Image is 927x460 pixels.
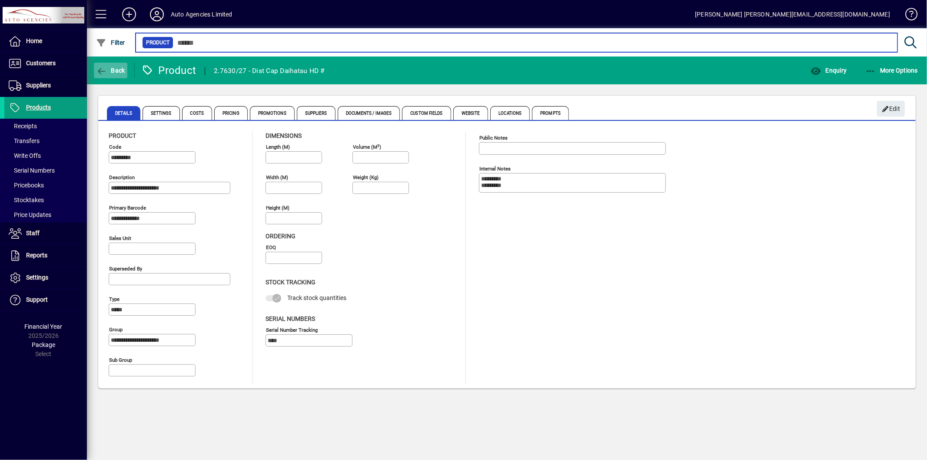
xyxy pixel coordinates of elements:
[4,30,87,52] a: Home
[287,294,346,301] span: Track stock quantities
[109,132,136,139] span: Product
[882,102,900,116] span: Edit
[453,106,488,120] span: Website
[4,163,87,178] a: Serial Numbers
[9,211,51,218] span: Price Updates
[171,7,233,21] div: Auto Agencies Limited
[109,205,146,211] mat-label: Primary barcode
[266,244,276,250] mat-label: EOQ
[377,143,379,147] sup: 3
[863,63,920,78] button: More Options
[4,133,87,148] a: Transfers
[26,104,51,111] span: Products
[182,106,213,120] span: Costs
[4,178,87,193] a: Pricebooks
[4,193,87,207] a: Stocktakes
[9,152,41,159] span: Write Offs
[4,207,87,222] a: Price Updates
[4,223,87,244] a: Staff
[214,106,248,120] span: Pricing
[109,296,120,302] mat-label: Type
[25,323,63,330] span: Financial Year
[4,245,87,267] a: Reports
[266,233,296,240] span: Ordering
[26,60,56,67] span: Customers
[107,106,140,120] span: Details
[479,135,508,141] mat-label: Public Notes
[109,266,142,272] mat-label: Superseded by
[695,7,890,21] div: [PERSON_NAME] [PERSON_NAME][EMAIL_ADDRESS][DOMAIN_NAME]
[143,7,171,22] button: Profile
[9,197,44,203] span: Stocktakes
[353,174,379,180] mat-label: Weight (Kg)
[9,137,40,144] span: Transfers
[4,53,87,74] a: Customers
[109,174,135,180] mat-label: Description
[266,315,315,322] span: Serial Numbers
[4,148,87,163] a: Write Offs
[87,63,135,78] app-page-header-button: Back
[4,289,87,311] a: Support
[109,144,121,150] mat-label: Code
[811,67,847,74] span: Enquiry
[532,106,569,120] span: Prompts
[877,101,905,117] button: Edit
[9,167,55,174] span: Serial Numbers
[96,39,125,46] span: Filter
[9,182,44,189] span: Pricebooks
[338,106,400,120] span: Documents / Images
[26,230,40,237] span: Staff
[266,174,288,180] mat-label: Width (m)
[26,274,48,281] span: Settings
[865,67,918,74] span: More Options
[94,63,127,78] button: Back
[26,82,51,89] span: Suppliers
[26,37,42,44] span: Home
[96,67,125,74] span: Back
[402,106,451,120] span: Custom Fields
[109,357,132,363] mat-label: Sub group
[297,106,336,120] span: Suppliers
[4,119,87,133] a: Receipts
[115,7,143,22] button: Add
[26,296,48,303] span: Support
[479,166,511,172] mat-label: Internal Notes
[214,64,325,78] div: 2.7630/27 - Dist Cap Daihatsu HD #
[146,38,169,47] span: Product
[266,144,290,150] mat-label: Length (m)
[32,341,55,348] span: Package
[26,252,47,259] span: Reports
[9,123,37,130] span: Receipts
[109,327,123,333] mat-label: Group
[899,2,916,30] a: Knowledge Base
[143,106,180,120] span: Settings
[4,75,87,97] a: Suppliers
[490,106,530,120] span: Locations
[266,205,289,211] mat-label: Height (m)
[250,106,295,120] span: Promotions
[141,63,196,77] div: Product
[94,35,127,50] button: Filter
[266,327,318,333] mat-label: Serial Number tracking
[266,279,316,286] span: Stock Tracking
[4,267,87,289] a: Settings
[353,144,381,150] mat-label: Volume (m )
[808,63,849,78] button: Enquiry
[266,132,302,139] span: Dimensions
[109,235,131,241] mat-label: Sales unit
